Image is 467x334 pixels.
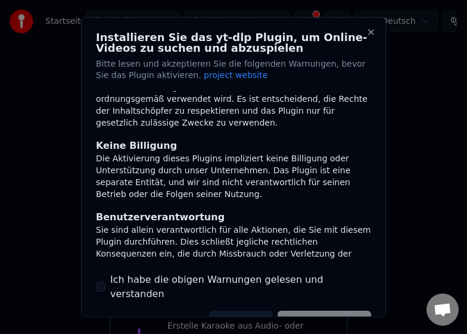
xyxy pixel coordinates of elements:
div: Dieses Plugin kann Aktionen ermöglichen (wie das Herunterladen von Inhalten), die Urheberrechtsge... [96,58,371,129]
div: Keine Billigung [96,139,371,153]
label: Ich habe die obigen Warnungen gelesen und verstanden [110,273,371,301]
div: Sie sind allein verantwortlich für alle Aktionen, die Sie mit diesem Plugin durchführen. Dies sch... [96,224,371,272]
div: Die Aktivierung dieses Plugins impliziert keine Billigung oder Unterstützung durch unser Unterneh... [96,153,371,201]
p: Bitte lesen und akzeptieren Sie die folgenden Warnungen, bevor Sie das Plugin aktivieren. [96,58,371,82]
h2: Installieren Sie das yt-dlp Plugin, um Online-Videos zu suchen und abzuspielen [96,32,371,53]
span: project website [204,70,267,80]
div: Benutzerverantwortung [96,210,371,224]
button: Abbrechen [209,311,273,332]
